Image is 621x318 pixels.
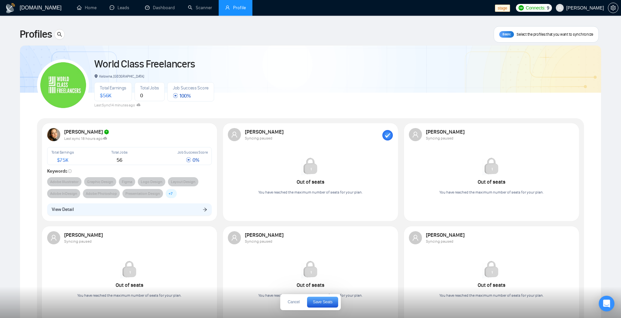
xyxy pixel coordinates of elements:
span: Total Earnings [100,85,126,91]
span: user [557,6,562,10]
span: Cancel [288,300,300,304]
strong: Out of seats [297,179,324,185]
strong: Out of seats [478,179,505,185]
span: Profiles [20,27,52,42]
span: Syncing paused [426,239,453,244]
a: searchScanner [188,5,212,10]
span: stage [495,5,510,12]
span: Figma [122,178,132,185]
strong: [PERSON_NAME] [245,232,284,238]
span: Adobe InDesign [50,190,77,197]
button: Save Seats [307,297,338,308]
span: Adobe Photoshop [86,190,117,197]
span: user [225,5,230,10]
span: info-circle [68,169,72,173]
span: Logo Design [141,178,162,185]
span: 56 [117,157,122,163]
span: 0 [140,92,143,99]
span: user [231,131,238,138]
strong: [PERSON_NAME] [245,129,284,135]
span: Job Success Score [177,150,208,155]
span: Kelowna, [GEOGRAPHIC_DATA] [94,74,144,79]
span: Syncing paused [245,239,272,244]
span: $ 56K [100,92,111,99]
a: homeHome [77,5,97,10]
span: Last sync 18 hours ago [64,136,107,141]
span: 0 % [186,157,199,163]
strong: [PERSON_NAME] [64,129,110,135]
button: search [54,29,65,40]
span: 100 % [173,93,191,99]
span: Total Jobs [140,85,159,91]
div: Open Intercom Messenger [599,296,614,311]
span: Last Sync 14 minutes ago [94,103,140,107]
span: user [50,234,57,241]
strong: Out of seats [297,282,324,288]
button: setting [608,3,618,13]
span: user [412,234,419,241]
span: Total Jobs [111,150,128,155]
span: Syncing paused [426,136,453,140]
button: Cancel [283,297,304,308]
span: search [55,32,64,37]
strong: Out of seats [478,282,505,288]
span: View Detail [52,206,74,213]
span: Save Seats [313,300,333,304]
span: Presentation Design [125,190,160,197]
span: You have reached the maximum number of seats for your plan. [258,190,363,195]
span: Adobe Illustrator [50,178,79,185]
span: environment [94,74,98,78]
span: Syncing paused [245,136,272,140]
img: logo [5,3,16,13]
span: Profile [233,5,246,10]
span: Basic [502,32,511,36]
a: messageLeads [110,5,132,10]
strong: Out of seats [116,282,143,288]
span: Job Success Score [173,85,209,91]
img: upwork-logo.png [519,5,524,10]
span: You have reached the maximum number of seats for your plan. [439,190,544,195]
img: Out of seats [482,260,501,278]
span: Select the profiles that you want to synchronize [517,32,593,37]
span: 9 [547,4,549,11]
span: Graphic Design [87,178,113,185]
a: dashboardDashboard [145,5,175,10]
img: Out of seats [120,260,138,278]
span: Connects: [526,4,545,11]
span: setting [608,5,618,10]
span: $ 75K [57,157,68,163]
strong: [PERSON_NAME] [64,232,104,238]
img: World Class Freelancers [40,62,86,108]
a: World Class Freelancers [94,58,195,70]
img: hipo [104,129,110,135]
strong: [PERSON_NAME] [426,232,466,238]
img: USER [47,128,60,141]
img: Out of seats [301,260,320,278]
button: View Detailarrow-right [47,203,212,216]
strong: [PERSON_NAME] [426,129,466,135]
span: user [231,234,238,241]
span: Total Earnings [51,150,74,155]
span: arrow-right [203,207,207,212]
img: Out of seats [482,157,501,175]
img: Out of seats [301,157,320,175]
a: setting [608,5,618,10]
span: Syncing paused [64,239,92,244]
strong: Keywords [47,168,72,174]
span: Layout Design [171,178,195,185]
span: + 7 [169,190,173,197]
span: user [412,131,419,138]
